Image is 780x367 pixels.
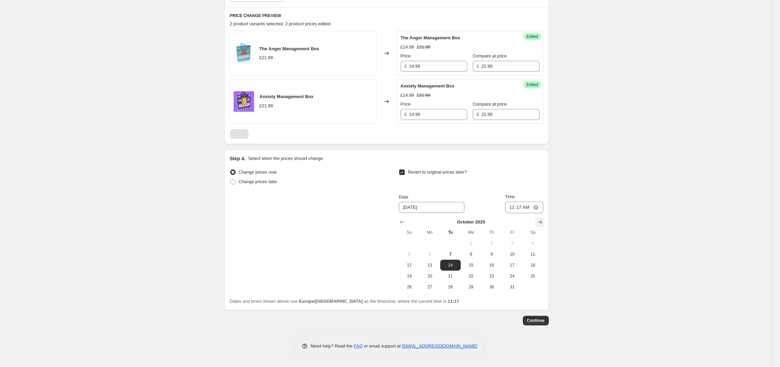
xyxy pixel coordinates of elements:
[502,271,523,282] button: Friday October 24 2025
[535,217,545,227] button: Show next month, November 2025
[523,227,543,238] th: Saturday
[234,91,254,112] img: idzsbokc_80x.png
[230,129,249,139] nav: Pagination
[525,230,540,235] span: Sa
[248,155,323,162] p: Select when the prices should change
[417,44,430,51] strike: £21.99
[260,54,273,61] div: £21.99
[230,299,459,304] span: Dates and times shown above use as the timezone, where the current time is
[448,299,459,304] b: 11:17
[525,252,540,257] span: 11
[420,282,440,293] button: Monday October 27 2025
[481,271,502,282] button: Thursday October 23 2025
[402,262,417,268] span: 12
[523,238,543,249] button: Saturday October 4 2025
[477,112,479,117] span: £
[473,53,507,58] span: Compare at price
[461,282,481,293] button: Wednesday October 29 2025
[402,284,417,290] span: 26
[443,262,458,268] span: 14
[399,194,408,200] span: Date
[234,43,254,64] img: u4zyqyef_80x.png
[463,273,478,279] span: 22
[502,249,523,260] button: Friday October 10 2025
[526,82,538,87] span: Edited
[502,227,523,238] th: Friday
[505,284,520,290] span: 31
[481,260,502,271] button: Thursday October 16 2025
[481,249,502,260] button: Thursday October 9 2025
[523,316,549,325] button: Continue
[230,21,332,26] span: 2 product variants selected. 2 product prices edited:
[463,252,478,257] span: 8
[463,241,478,246] span: 1
[523,260,543,271] button: Saturday October 18 2025
[354,343,363,349] a: FAQ
[526,34,538,39] span: Edited
[402,343,477,349] a: [EMAIL_ADDRESS][DOMAIN_NAME]
[525,241,540,246] span: 4
[399,271,419,282] button: Sunday October 19 2025
[401,35,460,40] span: The Anger Management Box
[399,227,419,238] th: Sunday
[463,230,478,235] span: We
[502,282,523,293] button: Friday October 31 2025
[525,262,540,268] span: 18
[440,227,461,238] th: Tuesday
[484,284,499,290] span: 30
[477,64,479,69] span: £
[239,179,277,184] span: Change prices later
[502,238,523,249] button: Friday October 3 2025
[260,94,314,99] span: Anxiety Management Box
[484,252,499,257] span: 9
[523,249,543,260] button: Saturday October 11 2025
[401,44,414,51] div: £14.99
[473,101,507,107] span: Compare at price
[420,227,440,238] th: Monday
[230,13,543,18] h6: PRICE CHANGE PREVIEW
[399,260,419,271] button: Sunday October 12 2025
[399,282,419,293] button: Sunday October 26 2025
[461,238,481,249] button: Wednesday October 1 2025
[523,271,543,282] button: Saturday October 25 2025
[239,169,277,175] span: Change prices now
[440,271,461,282] button: Tuesday October 21 2025
[440,282,461,293] button: Tuesday October 28 2025
[484,241,499,246] span: 2
[481,282,502,293] button: Thursday October 30 2025
[420,260,440,271] button: Monday October 13 2025
[422,230,437,235] span: Mo
[402,230,417,235] span: Su
[401,53,411,58] span: Price
[505,273,520,279] span: 24
[481,238,502,249] button: Thursday October 2 2025
[505,230,520,235] span: Fr
[311,343,354,349] span: Need help? Read the
[461,249,481,260] button: Wednesday October 8 2025
[484,273,499,279] span: 23
[422,252,437,257] span: 6
[502,260,523,271] button: Friday October 17 2025
[484,262,499,268] span: 16
[443,284,458,290] span: 28
[461,260,481,271] button: Wednesday October 15 2025
[440,260,461,271] button: Tuesday October 14 2025
[408,169,467,175] span: Revert to original prices later?
[505,252,520,257] span: 10
[401,101,411,107] span: Price
[363,343,402,349] span: or email support at
[525,273,540,279] span: 25
[422,262,437,268] span: 13
[481,227,502,238] th: Thursday
[420,249,440,260] button: Monday October 6 2025
[230,155,246,162] h2: Step 4.
[401,92,414,99] div: £14.99
[463,262,478,268] span: 15
[420,271,440,282] button: Monday October 20 2025
[405,64,407,69] span: £
[443,230,458,235] span: Tu
[417,92,430,99] strike: £21.99
[401,83,455,89] span: Anxiety Management Box
[484,230,499,235] span: Th
[422,284,437,290] span: 27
